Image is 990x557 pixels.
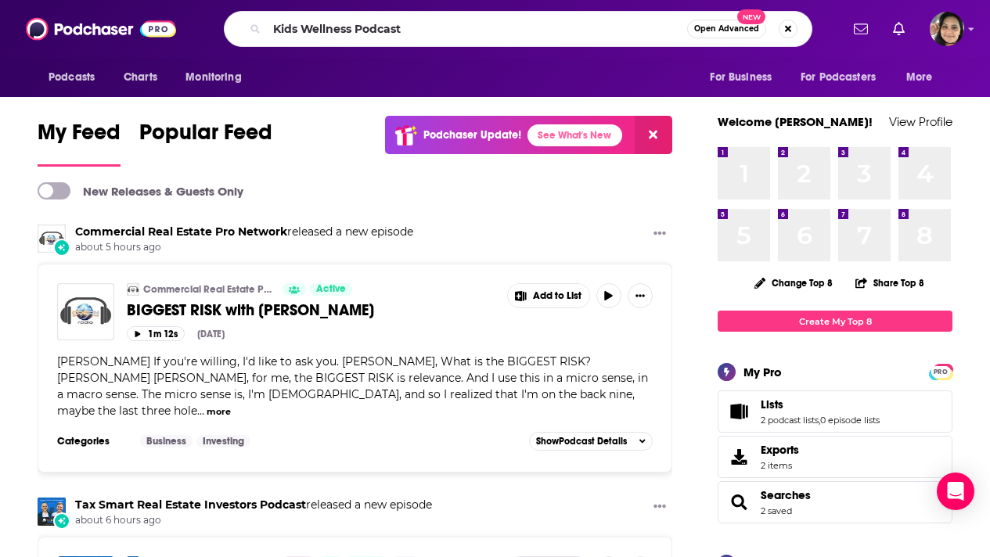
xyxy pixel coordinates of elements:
[723,446,754,468] span: Exports
[718,114,873,129] a: Welcome [PERSON_NAME]!
[761,415,819,426] a: 2 podcast lists
[761,505,792,516] a: 2 saved
[75,225,413,239] h3: released a new episode
[38,63,115,92] button: open menu
[143,283,272,296] a: Commercial Real Estate Pro Network
[906,66,933,88] span: More
[53,239,70,256] div: New Episode
[527,124,622,146] a: See What's New
[38,225,66,253] img: Commercial Real Estate Pro Network
[113,63,167,92] a: Charts
[75,225,287,239] a: Commercial Real Estate Pro Network
[723,491,754,513] a: Searches
[49,66,95,88] span: Podcasts
[820,415,880,426] a: 0 episode lists
[197,404,204,418] span: ...
[310,283,352,296] a: Active
[710,66,772,88] span: For Business
[185,66,241,88] span: Monitoring
[718,311,952,332] a: Create My Top 8
[529,432,653,451] button: ShowPodcast Details
[930,12,964,46] span: Logged in as shelbyjanner
[931,365,950,377] a: PRO
[423,128,521,142] p: Podchaser Update!
[124,66,157,88] span: Charts
[175,63,261,92] button: open menu
[699,63,791,92] button: open menu
[819,415,820,426] span: ,
[127,300,496,320] a: BIGGEST RISK with [PERSON_NAME]
[140,435,193,447] a: Business
[75,241,413,254] span: about 5 hours ago
[26,14,176,44] img: Podchaser - Follow, Share and Rate Podcasts
[536,436,627,447] span: Show Podcast Details
[57,283,114,340] img: BIGGEST RISK with Allen Buchanan
[139,119,272,167] a: Popular Feed
[139,119,272,155] span: Popular Feed
[761,443,799,457] span: Exports
[38,498,66,526] img: Tax Smart Real Estate Investors Podcast
[723,401,754,422] a: Lists
[930,12,964,46] img: User Profile
[895,63,952,92] button: open menu
[207,405,231,419] button: more
[887,16,911,42] a: Show notifications dropdown
[38,119,121,167] a: My Feed
[75,498,432,512] h3: released a new episode
[801,66,876,88] span: For Podcasters
[224,11,812,47] div: Search podcasts, credits, & more...
[848,16,874,42] a: Show notifications dropdown
[38,182,243,199] a: New Releases & Guests Only
[57,435,128,447] h3: Categories
[855,268,925,298] button: Share Top 8
[889,114,952,129] a: View Profile
[761,488,811,502] a: Searches
[316,282,346,297] span: Active
[718,436,952,478] a: Exports
[647,225,672,244] button: Show More Button
[196,435,250,447] a: Investing
[508,284,589,307] button: Show More Button
[737,9,765,24] span: New
[694,25,759,33] span: Open Advanced
[38,119,121,155] span: My Feed
[743,365,782,379] div: My Pro
[127,300,374,320] span: BIGGEST RISK with [PERSON_NAME]
[745,273,842,293] button: Change Top 8
[937,473,974,510] div: Open Intercom Messenger
[57,354,648,418] span: [PERSON_NAME] If you're willing, I'd like to ask you. [PERSON_NAME], What is the BIGGEST RISK? [P...
[761,397,880,411] a: Lists
[647,498,672,517] button: Show More Button
[790,63,898,92] button: open menu
[53,512,70,530] div: New Episode
[127,326,185,341] button: 1m 12s
[628,283,653,308] button: Show More Button
[930,12,964,46] button: Show profile menu
[197,329,225,340] div: [DATE]
[687,20,766,38] button: Open AdvancedNew
[75,498,306,512] a: Tax Smart Real Estate Investors Podcast
[931,366,950,378] span: PRO
[267,16,687,41] input: Search podcasts, credits, & more...
[718,481,952,523] span: Searches
[533,290,581,302] span: Add to List
[75,514,432,527] span: about 6 hours ago
[127,283,139,296] img: Commercial Real Estate Pro Network
[761,397,783,411] span: Lists
[761,460,799,471] span: 2 items
[718,390,952,433] span: Lists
